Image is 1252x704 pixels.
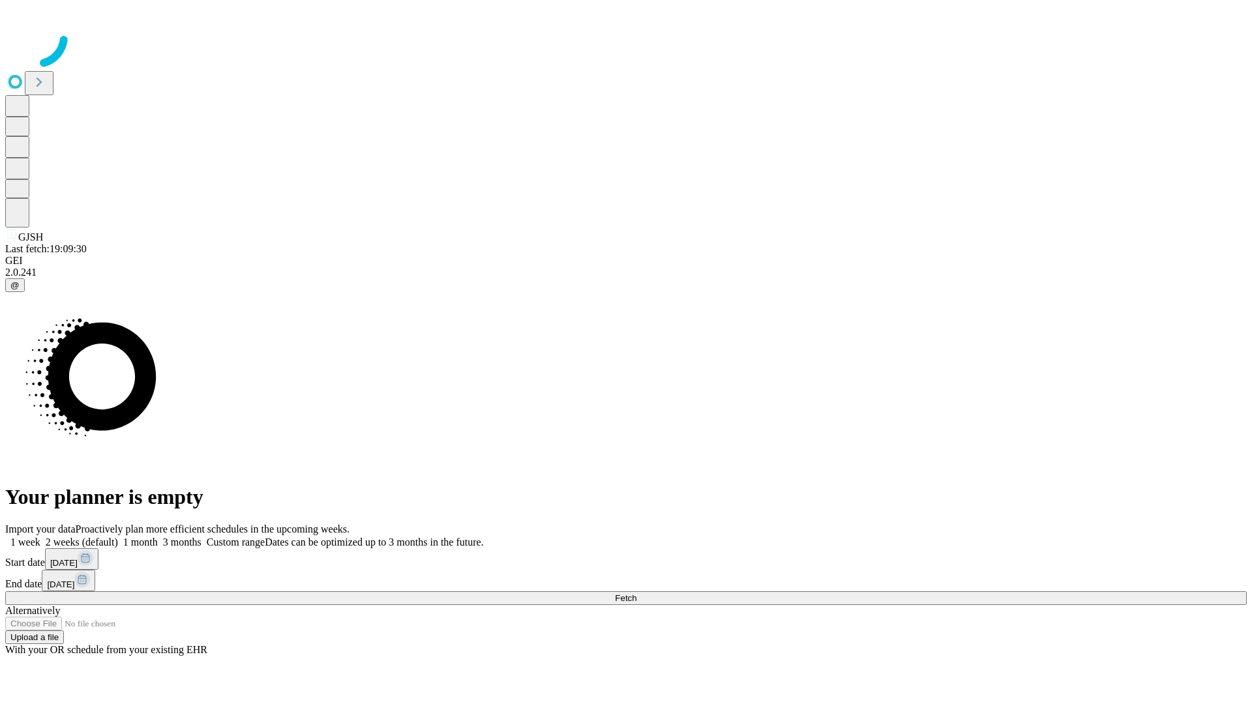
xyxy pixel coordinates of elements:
[5,644,207,655] span: With your OR schedule from your existing EHR
[50,558,78,568] span: [DATE]
[5,255,1247,267] div: GEI
[76,523,350,535] span: Proactively plan more efficient schedules in the upcoming weeks.
[5,605,60,616] span: Alternatively
[42,570,95,591] button: [DATE]
[18,231,43,242] span: GJSH
[10,280,20,290] span: @
[47,579,74,589] span: [DATE]
[265,536,483,548] span: Dates can be optimized up to 3 months in the future.
[5,267,1247,278] div: 2.0.241
[5,523,76,535] span: Import your data
[5,485,1247,509] h1: Your planner is empty
[46,536,118,548] span: 2 weeks (default)
[5,630,64,644] button: Upload a file
[163,536,201,548] span: 3 months
[10,536,40,548] span: 1 week
[45,548,98,570] button: [DATE]
[615,593,636,603] span: Fetch
[5,278,25,292] button: @
[123,536,158,548] span: 1 month
[5,570,1247,591] div: End date
[5,591,1247,605] button: Fetch
[207,536,265,548] span: Custom range
[5,243,87,254] span: Last fetch: 19:09:30
[5,548,1247,570] div: Start date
